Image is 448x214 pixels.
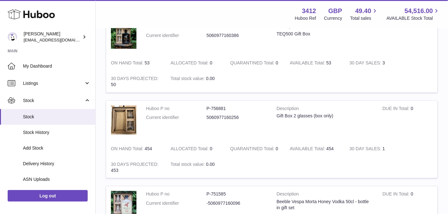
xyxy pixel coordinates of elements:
[106,141,166,157] td: 454
[207,200,267,206] dd: -5060977160096
[378,101,437,141] td: 0
[386,15,440,21] span: AVAILABLE Stock Total
[23,114,91,120] span: Stock
[171,60,210,67] strong: ALLOCATED Total
[383,191,411,198] strong: DUE IN Total
[146,200,207,206] dt: Current identifier
[23,176,91,182] span: ASN Uploads
[111,146,145,153] strong: ON HAND Total
[8,190,88,202] a: Log out
[349,60,383,67] strong: 30 DAY SALES
[23,129,91,136] span: Stock History
[111,162,158,168] strong: 30 DAYS PROJECTED
[23,98,84,104] span: Stock
[324,15,342,21] div: Currency
[106,71,166,92] td: 50
[23,145,91,151] span: Add Stock
[206,76,215,81] span: 0.00
[166,141,225,157] td: 0
[23,161,91,167] span: Delivery History
[350,15,378,21] span: Total sales
[207,106,267,112] dd: P-756881
[106,157,166,178] td: 453
[206,162,215,167] span: 0.00
[106,55,166,71] td: 53
[277,199,373,211] div: Beeble Vespa Morta Honey Vodka 50cl - bottle in gift set
[277,191,373,199] strong: Description
[207,33,267,39] dd: 5060977160386
[276,60,278,65] span: 0
[171,146,210,153] strong: ALLOCATED Total
[111,76,158,83] strong: 30 DAYS PROJECTED
[171,162,206,168] strong: Total stock value
[277,113,373,119] div: Gift Box 2 glasses (box only)
[386,7,440,21] a: 54,516.00 AVAILABLE Stock Total
[230,60,276,67] strong: QUARANTINED Total
[276,146,278,151] span: 0
[23,80,84,86] span: Listings
[8,32,17,42] img: info@beeble.buzz
[146,33,207,39] dt: Current identifier
[277,31,373,37] div: TEQ500 Gift Box
[285,141,345,157] td: 454
[290,60,326,67] strong: AVAILABLE Total
[171,76,206,83] strong: Total stock value
[166,55,225,71] td: 0
[349,146,383,153] strong: 30 DAY SALES
[405,7,433,15] span: 54,516.00
[355,7,371,15] span: 49.40
[345,141,404,157] td: 1
[290,146,326,153] strong: AVAILABLE Total
[111,23,136,49] img: product image
[111,106,136,135] img: product image
[24,31,81,43] div: [PERSON_NAME]
[328,7,342,15] strong: GBP
[146,106,207,112] dt: Huboo P no
[302,7,316,15] strong: 3412
[345,55,404,71] td: 3
[277,106,373,113] strong: Description
[378,18,437,55] td: 0
[295,15,316,21] div: Huboo Ref
[146,114,207,121] dt: Current identifier
[23,63,91,69] span: My Dashboard
[285,55,345,71] td: 53
[207,191,267,197] dd: P-751585
[207,114,267,121] dd: 5060977160256
[24,37,94,42] span: [EMAIL_ADDRESS][DOMAIN_NAME]
[230,146,276,153] strong: QUARANTINED Total
[383,106,411,113] strong: DUE IN Total
[111,60,145,67] strong: ON HAND Total
[146,191,207,197] dt: Huboo P no
[350,7,378,21] a: 49.40 Total sales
